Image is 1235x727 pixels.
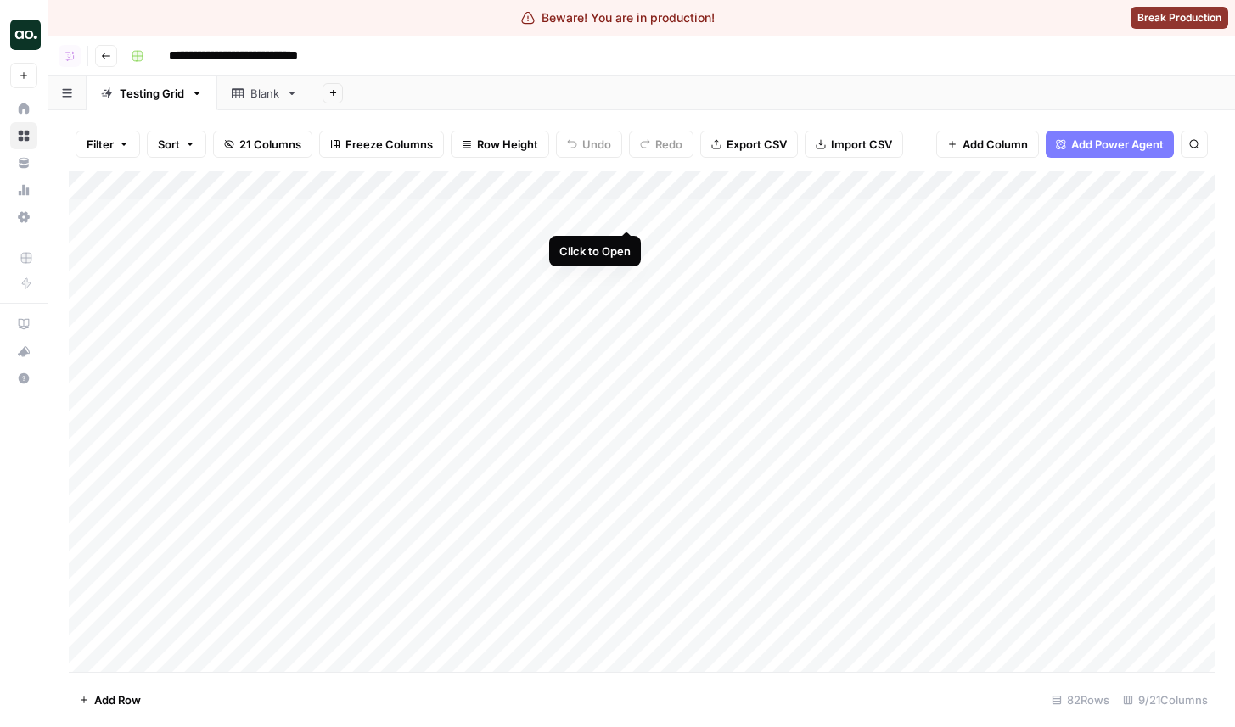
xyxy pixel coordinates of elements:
[10,14,37,56] button: Workspace: Justina testing
[11,338,36,364] div: What's new?
[158,136,180,153] span: Sort
[319,131,444,158] button: Freeze Columns
[10,149,37,176] a: Your Data
[10,20,41,50] img: Justina testing Logo
[963,136,1028,153] span: Add Column
[10,176,37,204] a: Usage
[1116,686,1215,713] div: 9/21 Columns
[147,131,206,158] button: Sort
[629,131,693,158] button: Redo
[250,85,279,102] div: Blank
[1045,686,1116,713] div: 82 Rows
[655,136,682,153] span: Redo
[10,338,37,365] button: What's new?
[582,136,611,153] span: Undo
[10,95,37,122] a: Home
[451,131,549,158] button: Row Height
[10,365,37,392] button: Help + Support
[76,131,140,158] button: Filter
[936,131,1039,158] button: Add Column
[700,131,798,158] button: Export CSV
[213,131,312,158] button: 21 Columns
[521,9,715,26] div: Beware! You are in production!
[1131,7,1228,29] button: Break Production
[805,131,903,158] button: Import CSV
[559,243,631,260] div: Click to Open
[239,136,301,153] span: 21 Columns
[1046,131,1174,158] button: Add Power Agent
[69,686,151,713] button: Add Row
[87,136,114,153] span: Filter
[10,310,37,338] a: AirOps Academy
[217,76,312,110] a: Blank
[10,122,37,149] a: Browse
[120,85,184,102] div: Testing Grid
[10,204,37,231] a: Settings
[345,136,433,153] span: Freeze Columns
[727,136,787,153] span: Export CSV
[94,691,141,708] span: Add Row
[1137,10,1221,25] span: Break Production
[87,76,217,110] a: Testing Grid
[1071,136,1164,153] span: Add Power Agent
[556,131,622,158] button: Undo
[831,136,892,153] span: Import CSV
[477,136,538,153] span: Row Height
